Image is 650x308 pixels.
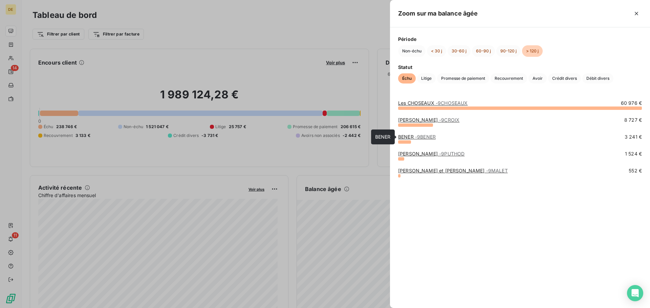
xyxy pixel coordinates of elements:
button: Échu [398,73,416,84]
a: [PERSON_NAME] et [PERSON_NAME] [398,168,508,173]
span: - 9MALET [486,168,508,173]
button: < 30 j [427,45,446,57]
button: Recouvrement [491,73,527,84]
button: 60-90 j [472,45,495,57]
span: Statut [398,64,642,71]
span: 3 241 € [625,134,642,140]
span: Période [398,35,642,43]
button: > 120 j [522,45,543,57]
button: Avoir [528,73,547,84]
button: 30-60 j [448,45,471,57]
span: - 9CROIX [439,117,459,123]
h5: Zoom sur ma balance âgée [398,9,478,18]
a: [PERSON_NAME] [398,151,464,157]
span: 552 € [629,167,642,174]
button: 90-120 j [496,45,521,57]
button: Non-échu [398,45,426,57]
span: - 9PUTHOD [439,151,464,157]
a: Les CHOSEAUX [398,100,468,106]
span: 1 524 € [625,150,642,157]
a: [PERSON_NAME] [398,117,459,123]
button: Débit divers [582,73,613,84]
button: Promesse de paiement [437,73,489,84]
span: 8 727 € [624,117,642,123]
span: BENER [375,134,391,140]
span: - 9BENER [415,134,436,140]
div: Open Intercom Messenger [627,285,643,301]
span: 60 976 € [621,100,642,106]
a: BENER [398,134,436,140]
button: Litige [417,73,436,84]
span: - 9CHOSEAUX [436,100,468,106]
button: Crédit divers [548,73,581,84]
